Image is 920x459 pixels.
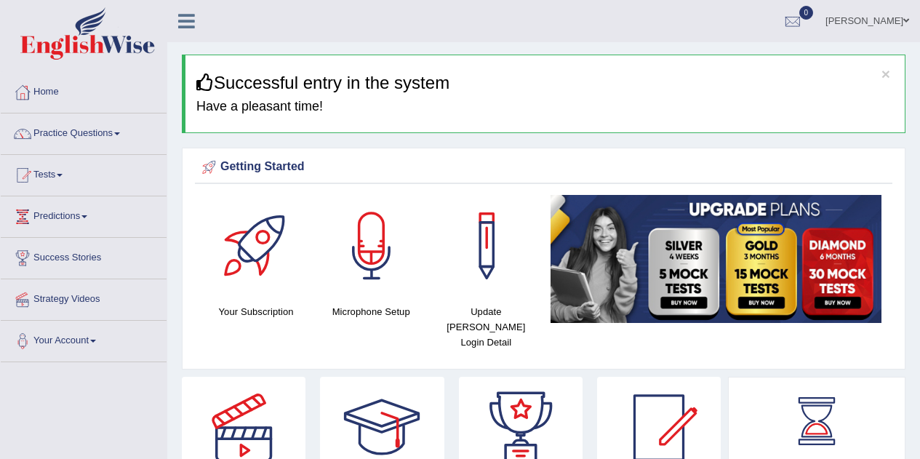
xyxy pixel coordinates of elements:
a: Predictions [1,196,167,233]
h3: Successful entry in the system [196,73,894,92]
h4: Microphone Setup [321,304,421,319]
h4: Update [PERSON_NAME] Login Detail [436,304,536,350]
a: Your Account [1,321,167,357]
img: small5.jpg [551,195,881,323]
a: Success Stories [1,238,167,274]
h4: Have a pleasant time! [196,100,894,114]
a: Home [1,72,167,108]
a: Tests [1,155,167,191]
a: Strategy Videos [1,279,167,316]
button: × [881,66,890,81]
span: 0 [799,6,814,20]
div: Getting Started [199,156,889,178]
h4: Your Subscription [206,304,306,319]
a: Practice Questions [1,113,167,150]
